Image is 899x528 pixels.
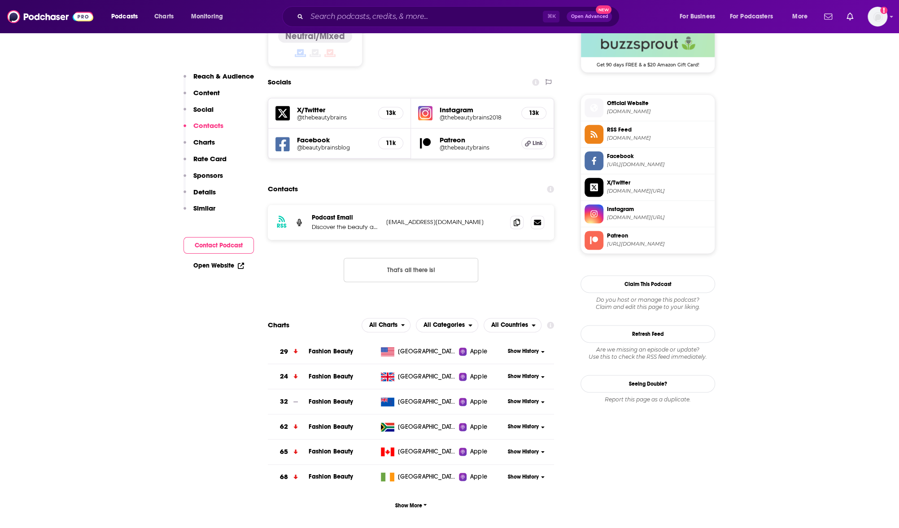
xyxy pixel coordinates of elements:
span: Apple [470,397,487,406]
span: Fashion Beauty [309,348,353,355]
span: For Business [680,10,715,23]
button: Claim This Podcast [580,275,715,293]
button: open menu [673,9,726,24]
a: @thebeautybrains [440,144,514,151]
a: [GEOGRAPHIC_DATA] [377,422,459,431]
span: Do you host or manage this podcast? [580,296,715,304]
span: RSS Feed [607,126,711,134]
span: Link [532,140,542,147]
span: https://www.facebook.com/beautybrainsblog [607,161,711,168]
a: @beautybrainsblog [297,144,371,151]
span: Charts [154,10,174,23]
span: feeds.buzzsprout.com [607,135,711,141]
span: All Charts [369,322,397,328]
a: Show notifications dropdown [820,9,836,24]
a: [GEOGRAPHIC_DATA] [377,372,459,381]
button: open menu [724,9,786,24]
span: Logged in as jennevievef [868,7,887,26]
button: open menu [786,9,819,24]
span: United States [398,347,456,356]
p: Contacts [193,121,223,130]
button: Contact Podcast [183,237,254,254]
button: Reach & Audience [183,72,254,88]
a: [GEOGRAPHIC_DATA] [377,472,459,481]
h3: RSS [277,222,287,229]
a: Apple [459,347,504,356]
div: Report this page as a duplicate. [580,396,715,403]
span: Official Website [607,99,711,107]
span: Canada [398,447,456,456]
h5: X/Twitter [297,106,371,114]
h3: 24 [280,371,288,382]
p: Podcast Email [312,214,379,221]
button: open menu [416,318,478,332]
span: Facebook [607,152,711,160]
h5: Instagram [440,106,514,114]
button: open menu [362,318,411,332]
h3: 65 [280,447,288,457]
span: All Countries [491,322,528,328]
a: RSS Feed[DOMAIN_NAME] [585,125,711,144]
span: Instagram [607,205,711,213]
span: Open Advanced [571,14,608,19]
h4: Neutral/Mixed [285,31,345,42]
button: Show profile menu [868,7,887,26]
span: Show History [507,473,538,481]
span: Apple [470,347,487,356]
button: Rate Card [183,154,227,171]
a: Apple [459,372,504,381]
span: Podcasts [111,10,138,23]
a: Fashion Beauty [309,448,353,455]
span: More [792,10,807,23]
h2: Charts [268,321,289,329]
a: X/Twitter[DOMAIN_NAME][URL] [585,178,711,197]
p: Reach & Audience [193,72,254,80]
a: [GEOGRAPHIC_DATA] [377,347,459,356]
div: Are we missing an episode or update? Use this to check the RSS feed immediately. [580,346,715,361]
button: open menu [484,318,541,332]
a: 65 [268,440,309,464]
button: open menu [105,9,149,24]
button: Open AdvancedNew [567,11,612,22]
button: Show History [505,373,548,380]
img: iconImage [418,106,432,120]
h5: 13k [529,109,539,117]
span: Get 90 days FREE & a $20 Amazon Gift Card! [581,57,715,68]
span: Apple [470,447,487,456]
button: Sponsors [183,171,223,188]
span: Patreon [607,232,711,240]
p: Rate Card [193,154,227,163]
span: Fashion Beauty [309,373,353,380]
button: Show More [268,497,554,513]
div: Claim and edit this page to your liking. [580,296,715,311]
button: Show History [505,448,548,456]
p: Sponsors [193,171,223,180]
button: Show History [505,423,548,431]
a: Facebook[URL][DOMAIN_NAME] [585,151,711,170]
a: 68 [268,465,309,489]
a: Seeing Double? [580,375,715,392]
p: Details [193,188,216,196]
a: @thebeautybrains [297,114,371,121]
span: Apple [470,372,487,381]
h2: Socials [268,74,291,91]
h2: Contacts [268,180,298,198]
span: Fashion Beauty [309,423,353,431]
a: Apple [459,472,504,481]
button: Nothing here. [344,258,478,282]
span: Show History [507,423,538,431]
h3: 32 [280,396,288,407]
span: Show History [507,398,538,405]
span: Ireland [398,472,456,481]
span: https://www.patreon.com/thebeautybrains [607,241,711,247]
p: Discover the beauty and cosmetic products you should use and avoid [312,223,379,231]
a: Apple [459,447,504,456]
a: Patreon[URL][DOMAIN_NAME] [585,231,711,250]
svg: Add a profile image [880,7,887,14]
button: Details [183,188,216,204]
button: Show History [505,348,548,355]
h3: 62 [280,422,288,432]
